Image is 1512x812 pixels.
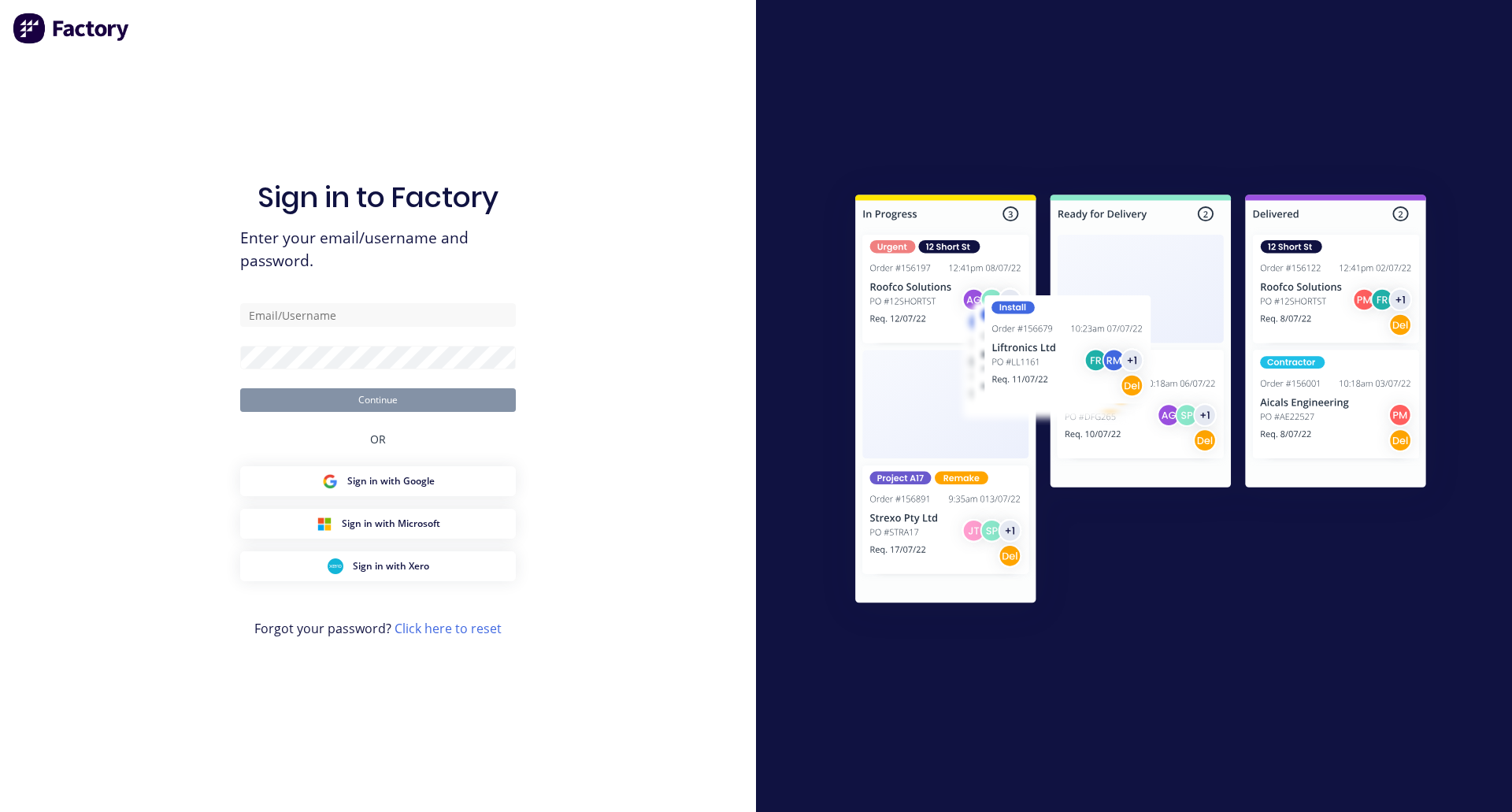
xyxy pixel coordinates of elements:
button: Microsoft Sign inSign in with Microsoft [240,509,516,539]
img: Sign in [821,163,1461,640]
h1: Sign in to Factory [258,180,498,214]
img: Microsoft Sign in [317,516,332,532]
span: Sign in with Xero [353,559,429,573]
button: Xero Sign inSign in with Xero [240,551,516,581]
img: Google Sign in [322,473,338,489]
button: Continue [240,388,516,412]
button: Google Sign inSign in with Google [240,466,516,496]
span: Sign in with Microsoft [342,517,440,531]
div: OR [370,412,386,466]
img: Factory [13,13,131,44]
span: Enter your email/username and password. [240,227,516,273]
input: Email/Username [240,303,516,327]
img: Xero Sign in [328,558,343,574]
a: Click here to reset [395,620,502,637]
span: Sign in with Google [347,474,435,488]
span: Forgot your password? [254,619,502,638]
